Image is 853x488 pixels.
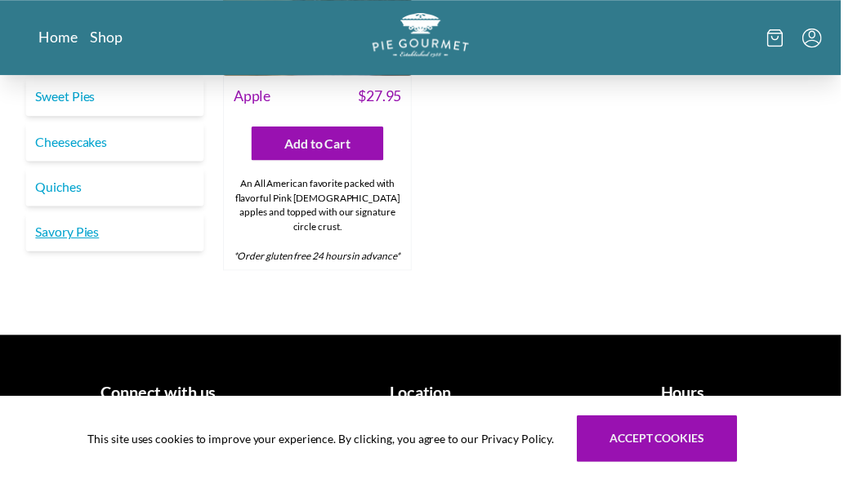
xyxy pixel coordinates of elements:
a: Cheesecakes [26,124,207,163]
div: An All American favorite packed with flavorful Pink [DEMOGRAPHIC_DATA] apples and topped with our... [227,172,417,273]
a: Home [39,28,78,47]
span: Add to Cart [288,135,355,155]
span: This site uses cookies to improve your experience. By clicking, you agree to our Privacy Policy. [89,437,562,454]
button: Add to Cart [255,128,389,162]
h1: Hours [566,385,819,410]
h1: Connect with us [34,385,287,410]
h1: Location [300,385,552,410]
span: Apple [237,87,275,109]
span: $ 27.95 [363,87,407,109]
a: Shop [92,28,124,47]
em: *Order gluten free 24 hours in advance* [237,253,406,265]
img: logo [377,13,476,58]
a: Quiches [26,170,207,209]
button: Accept cookies [585,421,748,468]
button: Menu [814,29,833,48]
a: Logo [377,13,476,63]
a: Sweet Pies [26,78,207,118]
a: Savory Pies [26,215,207,255]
